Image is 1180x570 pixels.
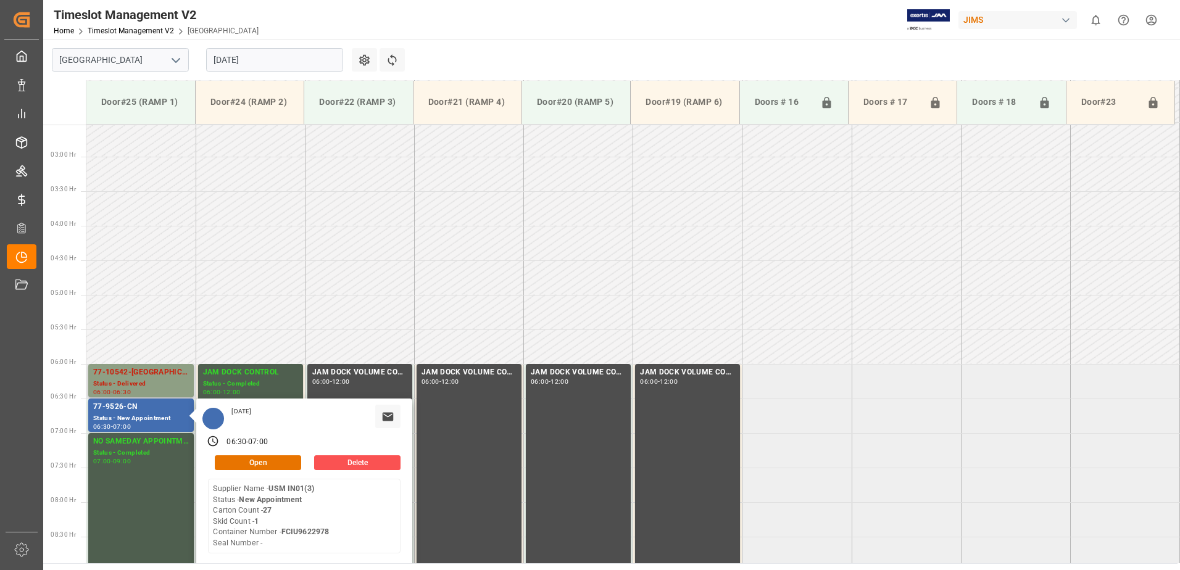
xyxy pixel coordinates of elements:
div: - [111,389,113,395]
b: New Appointment [239,495,302,504]
a: Timeslot Management V2 [88,27,174,35]
div: Status - Completed [203,379,298,389]
div: Door#23 [1076,91,1142,114]
button: open menu [166,51,185,70]
div: - [111,424,113,429]
div: - [111,458,113,464]
span: 08:30 Hr [51,531,76,538]
button: show 0 new notifications [1082,6,1110,34]
div: Timeslot Management V2 [54,6,259,24]
div: 06:00 [531,379,549,384]
div: - [330,379,332,384]
div: 12:00 [441,379,459,384]
div: 06:00 [312,379,330,384]
span: 07:30 Hr [51,462,76,469]
div: Door#22 (RAMP 3) [314,91,402,114]
span: 03:30 Hr [51,186,76,192]
div: 12:00 [223,389,241,395]
div: 07:00 [248,437,268,448]
span: 03:00 Hr [51,151,76,158]
a: Home [54,27,74,35]
div: - [246,437,248,448]
span: 08:00 Hr [51,497,76,503]
div: JAM DOCK VOLUME CONTROL [531,366,626,379]
div: JIMS [958,11,1077,29]
div: Supplier Name - Status - Carton Count - Skid Count - Container Number - Seal Number - [213,484,329,548]
div: Door#21 (RAMP 4) [423,91,512,114]
div: 07:00 [113,424,131,429]
input: DD.MM.YYYY [206,48,343,72]
div: 06:30 [93,424,111,429]
span: 04:00 Hr [51,220,76,227]
div: 12:00 [551,379,568,384]
span: 05:00 Hr [51,289,76,296]
div: Door#25 (RAMP 1) [96,91,185,114]
div: NO SAMEDAY APPOINTMENT [93,436,189,448]
b: USM IN01(3) [268,484,314,493]
button: Open [215,455,301,470]
div: 12:00 [332,379,350,384]
div: 77-10542-[GEOGRAPHIC_DATA] [93,366,189,379]
div: [DATE] [227,407,256,416]
span: 06:30 Hr [51,393,76,400]
span: 04:30 Hr [51,255,76,262]
div: JAM DOCK VOLUME CONTROL [422,366,517,379]
div: - [658,379,660,384]
span: 07:00 Hr [51,427,76,434]
div: 06:00 [93,389,111,395]
div: - [549,379,551,384]
div: 06:00 [640,379,658,384]
div: Door#19 (RAMP 6) [641,91,729,114]
div: - [439,379,441,384]
b: 1 [254,517,259,526]
div: 12:00 [660,379,678,384]
div: Doors # 16 [750,91,815,114]
div: Status - Completed [93,448,189,458]
div: 77-9526-CN [93,401,189,413]
img: Exertis%20JAM%20-%20Email%20Logo.jpg_1722504956.jpg [907,9,950,31]
div: 06:00 [422,379,439,384]
button: Delete [314,455,401,470]
div: Door#20 (RAMP 5) [532,91,620,114]
span: 05:30 Hr [51,324,76,331]
button: JIMS [958,8,1082,31]
div: Doors # 18 [967,91,1032,114]
div: JAM DOCK CONTROL [203,366,298,379]
div: Status - Delivered [93,379,189,389]
input: Type to search/select [52,48,189,72]
div: 06:00 [203,389,221,395]
div: Doors # 17 [858,91,924,114]
div: Status - New Appointment [93,413,189,424]
div: JAM DOCK VOLUME CONTROL [312,366,407,379]
div: 09:00 [113,458,131,464]
div: JAM DOCK VOLUME CONTROL [640,366,735,379]
b: FCIU9622978 [281,527,329,536]
div: - [220,389,222,395]
div: 06:30 [226,437,246,448]
span: 06:00 Hr [51,358,76,365]
button: Help Center [1110,6,1137,34]
div: 07:00 [93,458,111,464]
div: Door#24 (RAMP 2) [206,91,294,114]
div: 06:30 [113,389,131,395]
b: 27 [263,506,272,514]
